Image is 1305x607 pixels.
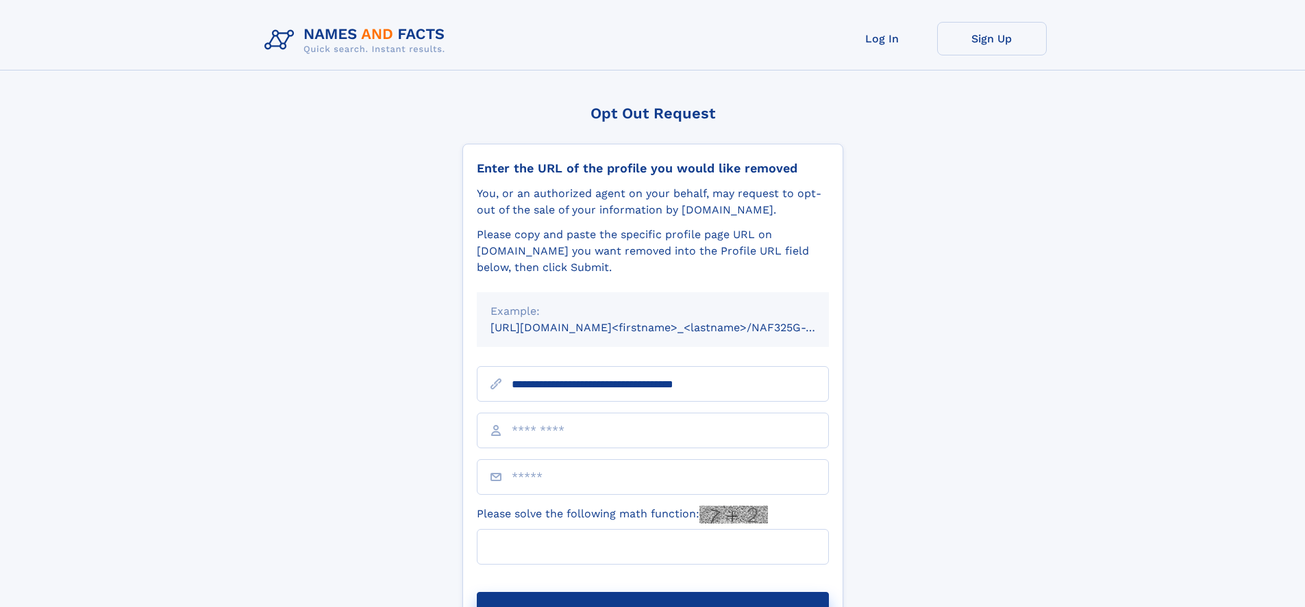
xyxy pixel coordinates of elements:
img: Logo Names and Facts [259,22,456,59]
div: You, or an authorized agent on your behalf, may request to opt-out of the sale of your informatio... [477,185,829,218]
a: Sign Up [937,22,1047,55]
div: Opt Out Request [462,105,843,122]
div: Example: [490,303,815,320]
div: Please copy and paste the specific profile page URL on [DOMAIN_NAME] you want removed into the Pr... [477,227,829,276]
small: [URL][DOMAIN_NAME]<firstname>_<lastname>/NAF325G-xxxxxxxx [490,321,855,334]
label: Please solve the following math function: [477,506,768,524]
div: Enter the URL of the profile you would like removed [477,161,829,176]
a: Log In [828,22,937,55]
